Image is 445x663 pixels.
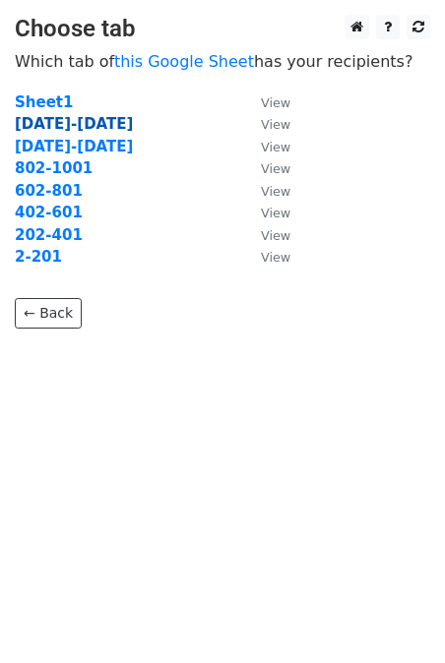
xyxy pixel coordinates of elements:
[15,159,93,177] a: 802-1001
[15,248,62,266] a: 2-201
[261,184,290,199] small: View
[241,159,290,177] a: View
[241,138,290,155] a: View
[15,93,73,111] a: Sheet1
[15,138,133,155] a: [DATE]-[DATE]
[261,161,290,176] small: View
[241,182,290,200] a: View
[261,117,290,132] small: View
[347,569,445,663] iframe: Chat Widget
[15,182,83,200] a: 602-801
[15,226,83,244] a: 202-401
[261,228,290,243] small: View
[15,204,83,221] a: 402-601
[261,250,290,265] small: View
[261,206,290,220] small: View
[241,93,290,111] a: View
[261,95,290,110] small: View
[15,15,430,43] h3: Choose tab
[15,51,430,72] p: Which tab of has your recipients?
[241,115,290,133] a: View
[241,204,290,221] a: View
[114,52,254,71] a: this Google Sheet
[241,226,290,244] a: View
[15,298,82,329] a: ← Back
[15,115,133,133] a: [DATE]-[DATE]
[261,140,290,154] small: View
[241,248,290,266] a: View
